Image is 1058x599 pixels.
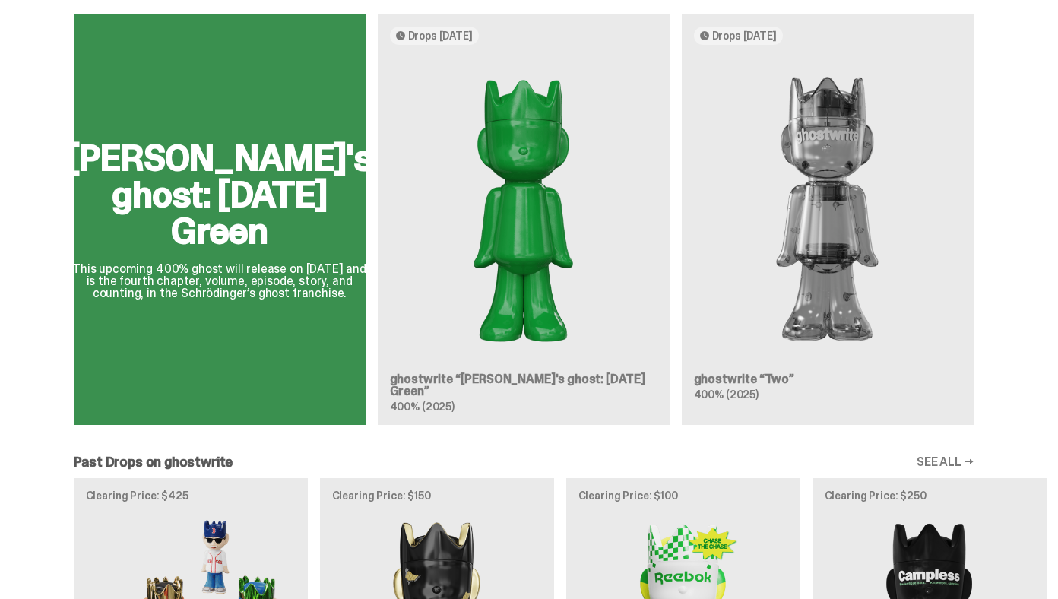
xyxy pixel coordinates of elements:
[74,455,233,469] h2: Past Drops on ghostwrite
[67,140,372,249] h2: [PERSON_NAME]'s ghost: [DATE] Green
[917,456,974,468] a: SEE ALL →
[378,14,670,425] a: Drops [DATE] Schrödinger's ghost: Sunday Green
[390,57,657,361] img: Schrödinger's ghost: Sunday Green
[86,490,296,501] p: Clearing Price: $425
[332,490,542,501] p: Clearing Price: $150
[825,490,1034,501] p: Clearing Price: $250
[67,263,372,299] p: This upcoming 400% ghost will release on [DATE] and is the fourth chapter, volume, episode, story...
[578,490,788,501] p: Clearing Price: $100
[694,57,961,361] img: Two
[712,30,777,42] span: Drops [DATE]
[694,373,961,385] h3: ghostwrite “Two”
[408,30,473,42] span: Drops [DATE]
[694,388,759,401] span: 400% (2025)
[390,400,455,414] span: 400% (2025)
[390,373,657,398] h3: ghostwrite “[PERSON_NAME]'s ghost: [DATE] Green”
